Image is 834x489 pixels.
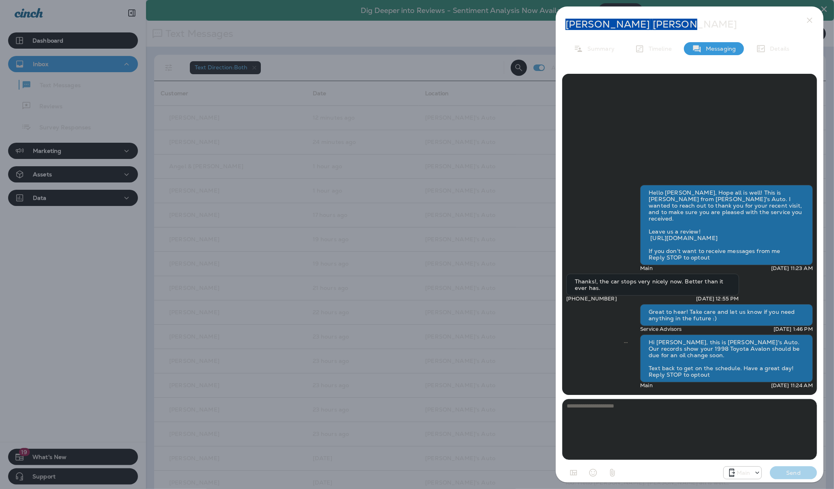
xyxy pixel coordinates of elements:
p: [DATE] 11:23 AM [771,265,813,272]
button: Select an emoji [585,465,601,481]
button: Add in a premade template [565,465,582,481]
p: Main [737,470,750,476]
p: [DATE] 12:55 PM [696,296,739,302]
p: Main [640,382,653,389]
p: [PHONE_NUMBER] [566,296,617,302]
span: Sent [624,338,628,345]
p: Timeline [645,45,672,52]
p: Service Advisors [640,326,681,332]
p: Messaging [702,45,736,52]
div: +1 (941) 231-4423 [724,468,762,478]
div: Great to hear! Take care and let us know if you need anything in the future :) [640,304,813,326]
p: Summary [583,45,615,52]
div: Hi [PERSON_NAME], this is [PERSON_NAME]'s Auto. Our records show your 1998 Toyota Avalon should b... [640,335,813,382]
p: Main [640,265,653,272]
p: [PERSON_NAME] [PERSON_NAME] [565,19,787,30]
p: [DATE] 1:46 PM [774,326,813,332]
div: Hello [PERSON_NAME], Hope all is well! This is [PERSON_NAME] from [PERSON_NAME]'s Auto. I wanted ... [640,185,813,265]
p: Details [766,45,789,52]
div: Thanks!, the car stops very nicely now. Better than it ever has. [566,274,739,296]
p: [DATE] 11:24 AM [771,382,813,389]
